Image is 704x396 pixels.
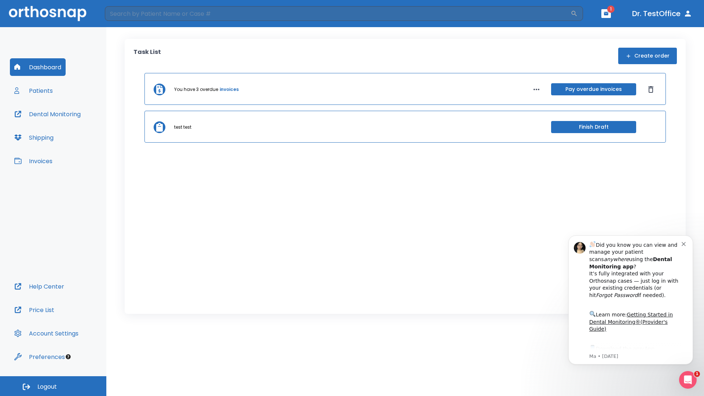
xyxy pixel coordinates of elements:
[9,6,87,21] img: Orthosnap
[124,16,130,22] button: Dismiss notification
[32,121,97,135] a: App Store
[10,278,69,295] button: Help Center
[10,58,66,76] button: Dashboard
[551,121,636,133] button: Finish Draft
[694,371,700,377] span: 1
[645,84,657,95] button: Dismiss
[105,6,571,21] input: Search by Patient Name or Case #
[10,301,59,319] button: Price List
[10,129,58,146] button: Shipping
[629,7,695,20] button: Dr. TestOffice
[32,129,124,135] p: Message from Ma, sent 4w ago
[557,224,704,376] iframe: Intercom notifications message
[10,324,83,342] button: Account Settings
[607,5,615,13] span: 1
[174,86,218,93] p: You have 3 overdue
[220,86,239,93] a: invoices
[10,105,85,123] button: Dental Monitoring
[10,348,69,366] button: Preferences
[10,82,57,99] button: Patients
[37,383,57,391] span: Logout
[174,124,191,131] p: test test
[679,371,697,389] iframe: Intercom live chat
[65,353,71,360] div: Tooltip anchor
[618,48,677,64] button: Create order
[551,83,636,95] button: Pay overdue invoices
[133,48,161,64] p: Task List
[32,120,124,157] div: Download the app: | ​ Let us know if you need help getting started!
[10,152,57,170] button: Invoices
